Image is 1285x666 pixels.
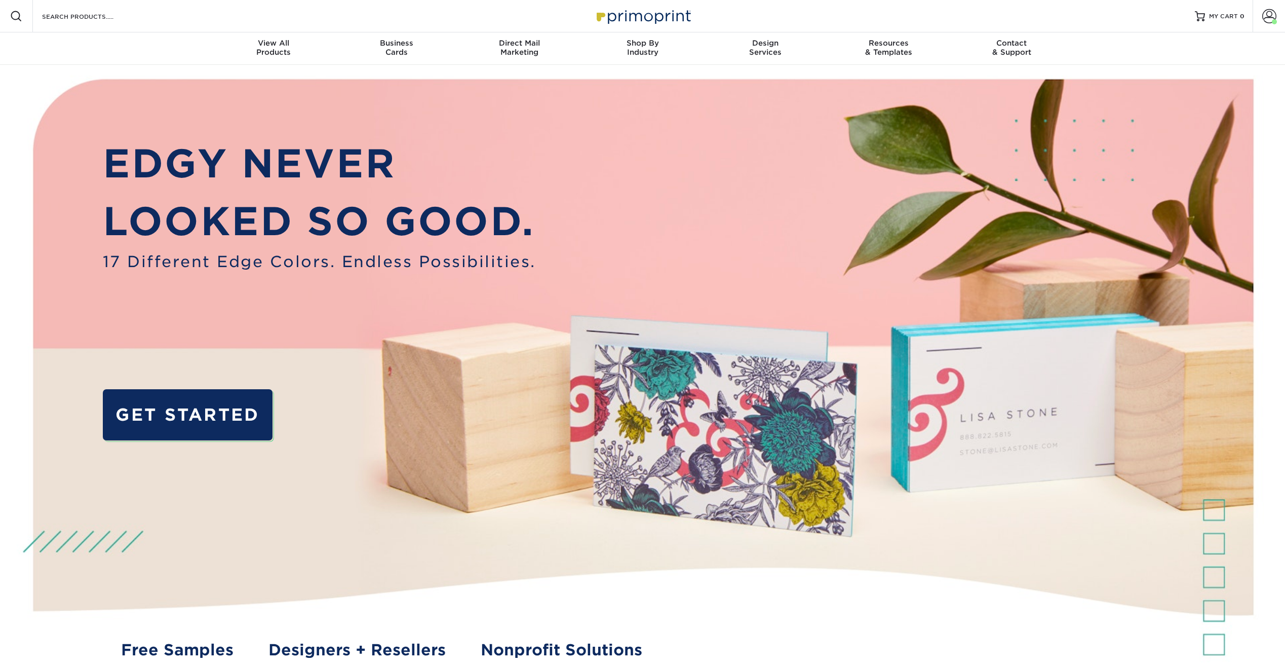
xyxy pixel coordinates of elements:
[458,32,581,65] a: Direct MailMarketing
[458,39,581,48] span: Direct Mail
[103,193,536,250] p: LOOKED SO GOOD.
[950,39,1073,48] span: Contact
[950,32,1073,65] a: Contact& Support
[268,639,446,662] a: Designers + Resellers
[827,32,950,65] a: Resources& Templates
[335,32,458,65] a: BusinessCards
[592,5,693,27] img: Primoprint
[481,639,642,662] a: Nonprofit Solutions
[103,389,272,440] a: GET STARTED
[335,39,458,57] div: Cards
[335,39,458,48] span: Business
[581,39,704,48] span: Shop By
[212,39,335,48] span: View All
[827,39,950,57] div: & Templates
[103,250,536,274] span: 17 Different Edge Colors. Endless Possibilities.
[212,32,335,65] a: View AllProducts
[950,39,1073,57] div: & Support
[581,32,704,65] a: Shop ByIndustry
[41,10,140,22] input: SEARCH PRODUCTS.....
[581,39,704,57] div: Industry
[121,639,233,662] a: Free Samples
[704,39,827,57] div: Services
[212,39,335,57] div: Products
[1240,13,1244,20] span: 0
[704,39,827,48] span: Design
[704,32,827,65] a: DesignServices
[103,135,536,193] p: EDGY NEVER
[827,39,950,48] span: Resources
[458,39,581,57] div: Marketing
[1209,12,1238,21] span: MY CART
